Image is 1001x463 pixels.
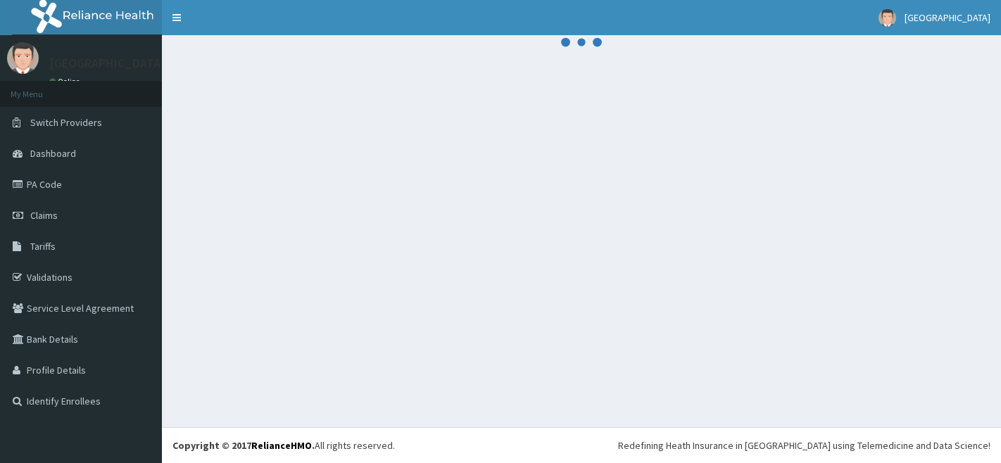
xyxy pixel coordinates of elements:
[251,439,312,452] a: RelianceHMO
[49,57,165,70] p: [GEOGRAPHIC_DATA]
[30,116,102,129] span: Switch Providers
[618,438,990,452] div: Redefining Heath Insurance in [GEOGRAPHIC_DATA] using Telemedicine and Data Science!
[49,77,83,87] a: Online
[7,42,39,74] img: User Image
[30,240,56,253] span: Tariffs
[30,147,76,160] span: Dashboard
[560,21,603,63] svg: audio-loading
[905,11,990,24] span: [GEOGRAPHIC_DATA]
[162,427,1001,463] footer: All rights reserved.
[879,9,896,27] img: User Image
[30,209,58,222] span: Claims
[172,439,315,452] strong: Copyright © 2017 .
